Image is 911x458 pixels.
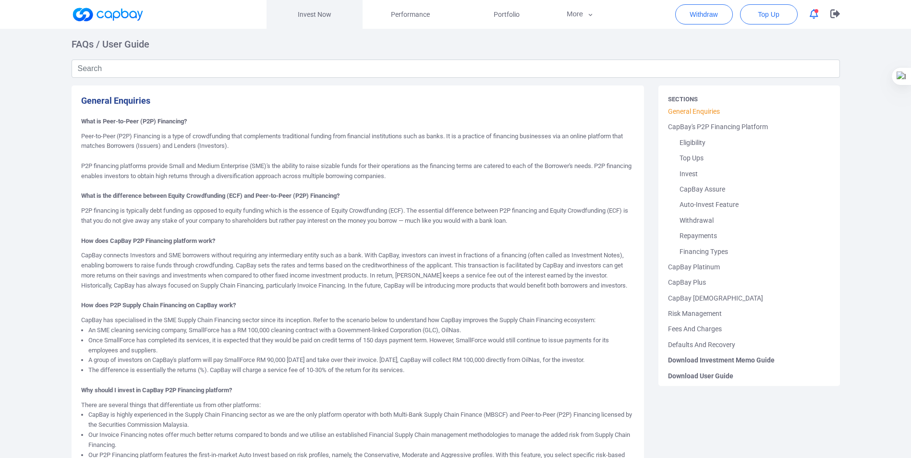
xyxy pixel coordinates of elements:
[668,197,830,212] a: Auto-Invest Feature
[668,321,830,337] a: Fees And Charges
[88,336,635,356] li: Once SmallForce has completed its services, it is expected that they would be paid on credit term...
[81,301,236,309] strong: How does P2P Supply Chain Financing on CapBay work?
[668,213,830,228] a: Withdrawal
[758,10,779,19] span: Top Up
[668,337,830,352] a: Defaults And Recovery
[668,306,830,321] a: Risk Management
[81,315,635,386] p: CapBay has specialised in the SME Supply Chain Financing sector since its inception. Refer to the...
[668,119,830,134] a: CapBay's P2P Financing Platform
[88,410,635,430] li: CapBay is highly experienced in the Supply Chain Financing sector as we are the only platform ope...
[668,166,830,181] a: Invest
[668,259,830,275] a: CapBay Platinum
[675,4,733,24] button: Withdraw
[88,365,635,375] li: The difference is essentially the returns (%). CapBay will charge a service fee of 10-30% of the ...
[668,104,830,119] a: General Enquiries
[740,4,798,24] button: Top Up
[72,36,840,52] h3: FAQs / User Guide
[668,368,830,384] span: Download User Guide
[81,237,215,244] strong: How does CapBay P2P Financing platform work?
[81,251,635,301] p: CapBay connects Investors and SME borrowers without requiring any intermediary entity such as a b...
[668,95,698,104] h5: Sections
[668,290,830,306] a: CapBay [DEMOGRAPHIC_DATA]
[494,9,520,20] span: Portfolio
[391,9,430,20] span: Performance
[668,275,830,290] a: CapBay Plus
[81,386,232,394] strong: Why should I invest in CapBay P2P Financing platform?
[81,118,187,125] strong: What is Peer-to-Peer (P2P) Financing?
[668,228,830,243] a: Repayments
[81,206,635,236] p: P2P financing is typically debt funding as opposed to equity funding which is the essence of Equi...
[81,132,635,192] p: Peer-to-Peer (P2P) Financing is a type of crowdfunding that complements traditional funding from ...
[668,181,830,197] a: CapBay Assure
[668,244,830,259] a: Financing Types
[88,430,635,450] li: Our Invoice Financing notes offer much better returns compared to bonds and we utilise an establi...
[88,355,635,365] li: A group of investors on CapBay's platform will pay SmallForce RM 90,000 [DATE] and take over thei...
[88,325,635,336] li: An SME cleaning servicing company, SmallForce has a RM 100,000 cleaning contract with a Governmen...
[81,192,340,199] strong: What is the difference between Equity Crowdfunding (ECF) and Peer-to-Peer (P2P) Financing?
[72,60,840,78] input: Search
[668,135,830,150] a: Eligibility
[81,95,635,107] h4: General Enquiries
[668,150,830,166] a: Top Ups
[668,352,830,368] span: Download Investment Memo Guide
